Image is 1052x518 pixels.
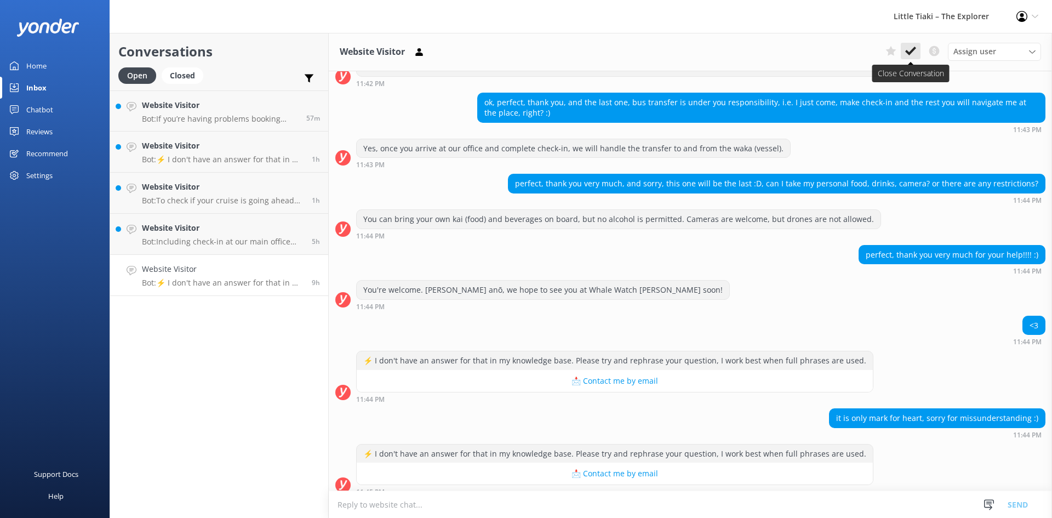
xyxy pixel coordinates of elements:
[26,99,53,121] div: Chatbot
[162,67,203,84] div: Closed
[110,132,328,173] a: Website VisitorBot:⚡ I don't have an answer for that in my knowledge base. Please try and rephras...
[356,303,730,310] div: Sep 28 2025 11:44pm (UTC +13:00) Pacific/Auckland
[508,174,1045,193] div: perfect, thank you very much, and sorry, this one will be the last :D, can I take my personal foo...
[357,445,873,463] div: ⚡ I don't have an answer for that in my knowledge base. Please try and rephrase your question, I ...
[142,114,298,124] p: Bot: If you’re having problems booking online, please email your request to [EMAIL_ADDRESS][DOMAI...
[142,278,304,288] p: Bot: ⚡ I don't have an answer for that in my knowledge base. Please try and rephrase your questio...
[110,90,328,132] a: Website VisitorBot:If you’re having problems booking online, please email your request to [EMAIL_...
[162,69,209,81] a: Closed
[142,99,298,111] h4: Website Visitor
[142,140,304,152] h4: Website Visitor
[356,395,873,403] div: Sep 28 2025 11:44pm (UTC +13:00) Pacific/Auckland
[1013,197,1042,204] strong: 11:44 PM
[1013,338,1045,345] div: Sep 28 2025 11:44pm (UTC +13:00) Pacific/Auckland
[477,126,1045,133] div: Sep 28 2025 11:43pm (UTC +13:00) Pacific/Auckland
[142,155,304,164] p: Bot: ⚡ I don't have an answer for that in my knowledge base. Please try and rephrase your questio...
[26,164,53,186] div: Settings
[357,210,881,229] div: You can bring your own kai (food) and beverages on board, but no alcohol is permitted. Cameras ar...
[312,155,320,164] span: Sep 29 2025 08:16am (UTC +13:00) Pacific/Auckland
[16,19,79,37] img: yonder-white-logo.png
[306,113,320,123] span: Sep 29 2025 08:34am (UTC +13:00) Pacific/Auckland
[356,161,791,168] div: Sep 28 2025 11:43pm (UTC +13:00) Pacific/Auckland
[356,396,385,403] strong: 11:44 PM
[356,81,385,87] strong: 11:42 PM
[142,181,304,193] h4: Website Visitor
[357,351,873,370] div: ⚡ I don't have an answer for that in my knowledge base. Please try and rephrase your question, I ...
[356,304,385,310] strong: 11:44 PM
[478,93,1045,122] div: ok, perfect, thank you, and the last one, bus transfer is under you responsibility, i.e. I just c...
[1013,127,1042,133] strong: 11:43 PM
[356,79,924,87] div: Sep 28 2025 11:42pm (UTC +13:00) Pacific/Auckland
[118,67,156,84] div: Open
[1013,268,1042,275] strong: 11:44 PM
[357,281,729,299] div: You're welcome. [PERSON_NAME] anō, we hope to see you at Whale Watch [PERSON_NAME] soon!
[356,162,385,168] strong: 11:43 PM
[118,41,320,62] h2: Conversations
[142,196,304,206] p: Bot: To check if your cruise is going ahead [DATE], please click the Cruise Status button at the ...
[118,69,162,81] a: Open
[142,263,304,275] h4: Website Visitor
[26,77,47,99] div: Inbox
[312,237,320,246] span: Sep 29 2025 04:00am (UTC +13:00) Pacific/Auckland
[110,255,328,296] a: Website VisitorBot:⚡ I don't have an answer for that in my knowledge base. Please try and rephras...
[356,489,385,496] strong: 11:45 PM
[357,139,790,158] div: Yes, once you arrive at our office and complete check-in, we will handle the transfer to and from...
[1013,432,1042,439] strong: 11:44 PM
[356,233,385,240] strong: 11:44 PM
[110,173,328,214] a: Website VisitorBot:To check if your cruise is going ahead [DATE], please click the Cruise Status ...
[508,196,1045,204] div: Sep 28 2025 11:44pm (UTC +13:00) Pacific/Auckland
[859,267,1045,275] div: Sep 28 2025 11:44pm (UTC +13:00) Pacific/Auckland
[26,121,53,143] div: Reviews
[830,409,1045,428] div: it is only mark for heart, sorry for missunderstanding :)
[1013,339,1042,345] strong: 11:44 PM
[312,196,320,205] span: Sep 29 2025 07:55am (UTC +13:00) Pacific/Auckland
[34,463,78,485] div: Support Docs
[357,463,873,485] button: 📩 Contact me by email
[357,370,873,392] button: 📩 Contact me by email
[26,143,68,164] div: Recommend
[312,278,320,287] span: Sep 28 2025 11:44pm (UTC +13:00) Pacific/Auckland
[948,43,1041,60] div: Assign User
[26,55,47,77] div: Home
[110,214,328,255] a: Website VisitorBot:Including check-in at our main office and bus transfers to and from our marina...
[953,45,996,58] span: Assign user
[829,431,1045,439] div: Sep 28 2025 11:44pm (UTC +13:00) Pacific/Auckland
[356,232,881,240] div: Sep 28 2025 11:44pm (UTC +13:00) Pacific/Auckland
[48,485,64,507] div: Help
[356,488,873,496] div: Sep 28 2025 11:45pm (UTC +13:00) Pacific/Auckland
[142,222,304,234] h4: Website Visitor
[340,45,405,59] h3: Website Visitor
[142,237,304,247] p: Bot: Including check-in at our main office and bus transfers to and from our marina at [GEOGRAPHI...
[1023,316,1045,335] div: <3
[859,246,1045,264] div: perfect, thank you very much for your help!!!! :)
